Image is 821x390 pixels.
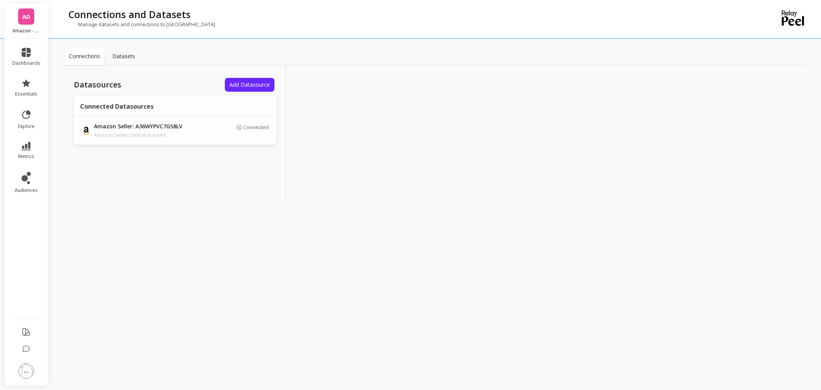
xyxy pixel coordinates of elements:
img: api.amazon.svg [82,126,91,135]
span: explore [18,123,35,129]
span: AD [22,12,30,21]
span: metrics [18,153,34,160]
span: audiences [15,187,38,193]
span: dashboards [12,60,40,66]
p: Amazon Seller: A36WYPVC7GS8LV [94,123,202,131]
img: profile picture [18,363,34,379]
span: essentials [15,91,37,97]
p: Amazon Seller Central Account [94,131,202,139]
p: Datasets [112,52,135,60]
p: Datasources [74,79,121,90]
button: Add Datasource [225,78,274,92]
p: Manage datasets and connections to [GEOGRAPHIC_DATA] [65,21,215,28]
span: Add Datasource [229,81,270,88]
p: Connections and Datasets [69,8,191,21]
p: Connections [69,52,100,60]
p: Connected [243,124,269,130]
p: Amazon - DoggieLawn [12,28,40,34]
p: Connected Datasources [80,103,154,110]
